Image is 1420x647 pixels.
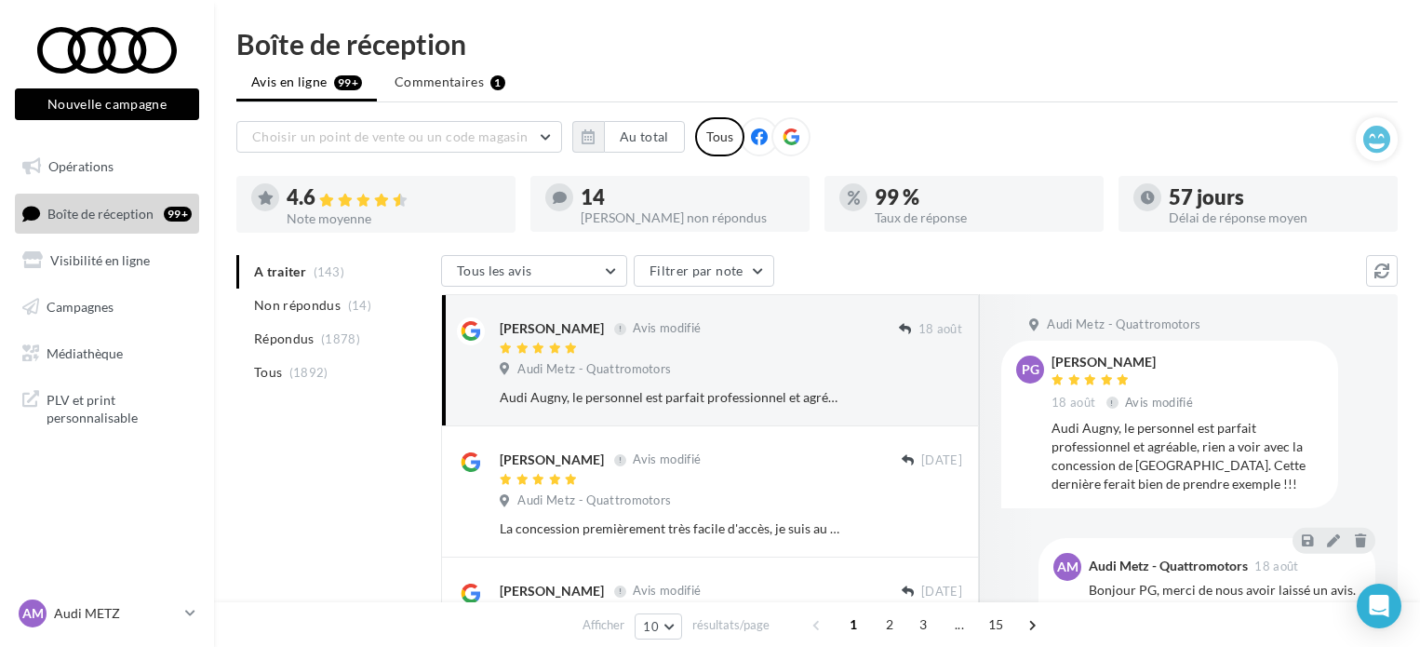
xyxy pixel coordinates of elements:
span: ... [944,610,974,640]
span: Visibilité en ligne [50,252,150,268]
span: 18 août [918,321,962,338]
button: 10 [635,613,682,640]
span: Répondus [254,330,315,348]
span: Tous les avis [457,263,532,278]
div: 1 [490,75,504,90]
div: 4.6 [287,187,501,209]
span: (1878) [321,331,360,346]
div: Audi Augny, le personnel est parfait professionnel et agréable, rien a voir avec la concession de... [1052,419,1323,493]
span: AM [22,604,44,623]
span: Commentaires [395,73,484,91]
span: Avis modifié [1125,395,1193,410]
span: PG [1022,360,1039,379]
div: Audi Metz - Quattromotors [1089,559,1248,573]
span: 2 [875,610,904,640]
a: AM Audi METZ [15,596,199,631]
span: [DATE] [921,584,962,600]
div: 14 [581,187,795,208]
div: [PERSON_NAME] [500,319,604,338]
div: [PERSON_NAME] non répondus [581,211,795,224]
div: Boîte de réception [236,30,1398,58]
span: Boîte de réception [47,205,154,221]
div: [PERSON_NAME] [1052,356,1197,369]
div: Note moyenne [287,212,501,225]
button: Nouvelle campagne [15,88,199,120]
button: Filtrer par note [634,255,774,287]
a: Médiathèque [11,334,203,373]
button: Au total [572,121,685,153]
span: Choisir un point de vente ou un code magasin [252,128,528,144]
span: Non répondus [254,296,341,315]
div: Tous [695,117,744,156]
span: 3 [908,610,938,640]
p: Audi METZ [54,604,178,623]
span: Campagnes [47,299,114,315]
span: 18 août [1254,560,1298,573]
div: 57 jours [1169,187,1383,208]
button: Au total [604,121,685,153]
div: [PERSON_NAME] [500,582,604,600]
div: Délai de réponse moyen [1169,211,1383,224]
div: La concession premièrement très facile d'accès, je suis au sixième véhicule toujours aussi bien p... [500,519,841,538]
a: PLV et print personnalisable [11,380,203,435]
div: 99 % [875,187,1089,208]
div: Taux de réponse [875,211,1089,224]
span: Avis modifié [633,452,701,467]
span: AM [1057,558,1078,576]
span: [DATE] [921,452,962,469]
span: (1892) [289,365,328,380]
span: PLV et print personnalisable [47,387,192,427]
span: Afficher [583,616,624,634]
span: Audi Metz - Quattromotors [517,492,671,509]
a: Visibilité en ligne [11,241,203,280]
span: Opérations [48,158,114,174]
span: Audi Metz - Quattromotors [517,361,671,378]
div: Audi Augny, le personnel est parfait professionnel et agréable, rien a voir avec la concession de... [500,388,841,407]
span: Tous [254,363,282,382]
div: Open Intercom Messenger [1357,584,1401,628]
span: Avis modifié [633,584,701,599]
span: 15 [981,610,1011,640]
span: 10 [643,619,659,634]
span: Médiathèque [47,344,123,360]
span: (14) [348,298,371,313]
a: Campagnes [11,288,203,327]
span: Avis modifié [633,321,701,336]
div: [PERSON_NAME] [500,451,604,469]
span: 1 [838,610,868,640]
a: Boîte de réception99+ [11,194,203,234]
button: Tous les avis [441,255,627,287]
a: Opérations [11,147,203,186]
button: Choisir un point de vente ou un code magasin [236,121,562,153]
div: 99+ [164,207,192,222]
span: résultats/page [692,616,770,634]
span: Audi Metz - Quattromotors [1047,317,1200,333]
span: 18 août [1052,395,1095,411]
